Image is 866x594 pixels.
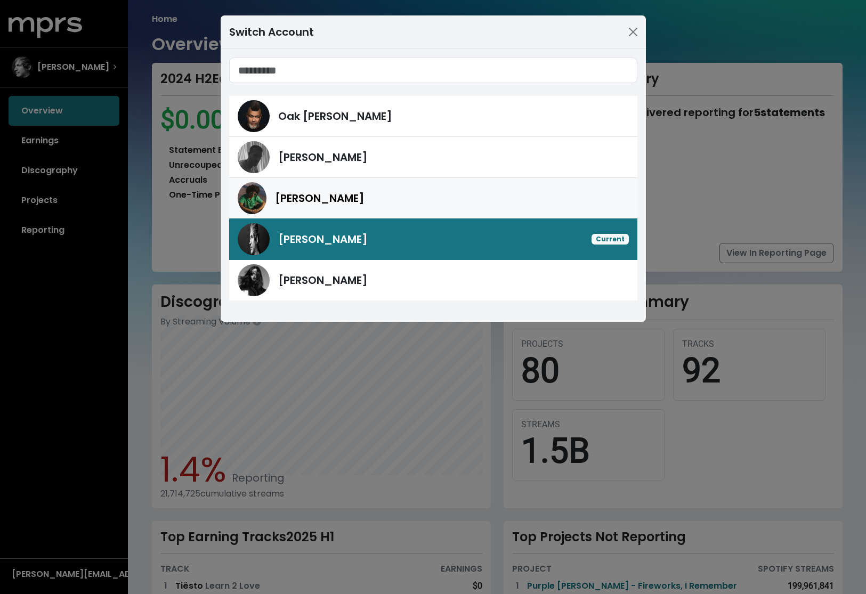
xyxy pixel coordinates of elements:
[229,24,314,40] div: Switch Account
[278,150,368,165] span: [PERSON_NAME]
[238,100,270,132] img: Oak Felder
[278,109,392,124] span: Oak [PERSON_NAME]
[238,182,266,214] img: Roark Bailey
[278,273,368,288] span: [PERSON_NAME]
[238,141,270,173] img: Hoskins
[275,191,365,206] span: [PERSON_NAME]
[238,264,270,296] img: Shintaro Yasuda
[229,96,637,137] a: Oak FelderOak [PERSON_NAME]
[592,234,629,245] span: Current
[229,178,637,219] a: Roark Bailey[PERSON_NAME]
[238,223,270,255] img: Paul Harris
[625,23,642,40] button: Close
[229,218,637,260] a: Paul Harris[PERSON_NAME]Current
[229,58,637,83] input: Search accounts
[278,232,368,247] span: [PERSON_NAME]
[229,137,637,178] a: Hoskins[PERSON_NAME]
[229,260,637,300] a: Shintaro Yasuda[PERSON_NAME]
